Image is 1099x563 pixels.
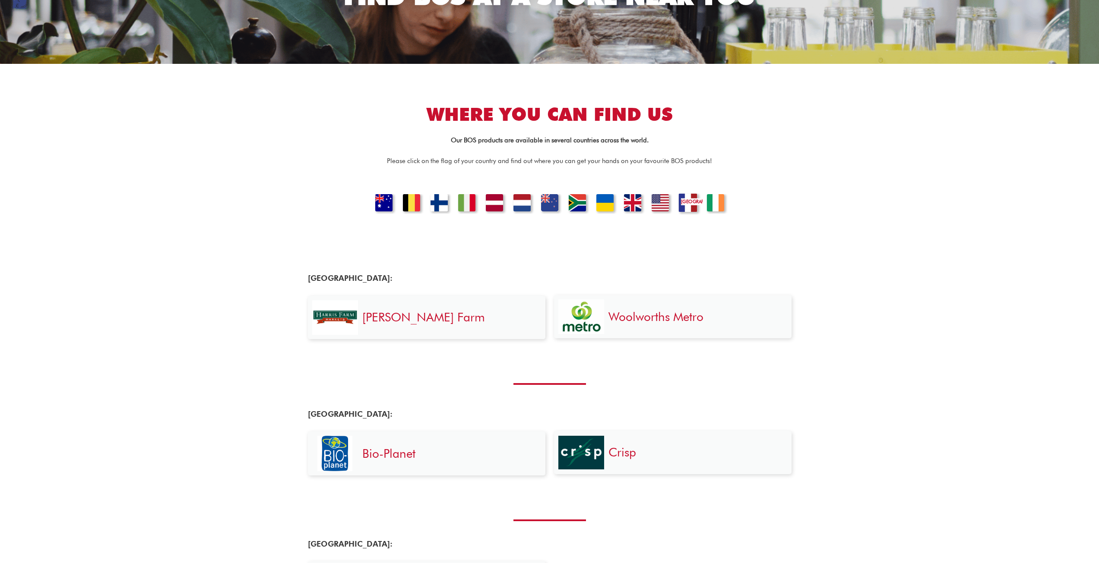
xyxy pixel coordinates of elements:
[308,156,792,167] p: Please click on the flag of your country and find out where you can get your hands on your favour...
[308,274,545,283] h4: [GEOGRAPHIC_DATA]:
[591,194,619,214] a: UKRAINE
[673,193,702,214] a: FRANCE
[425,194,453,214] a: FINLAND
[564,194,591,214] a: SOUTH AFRICA
[608,309,703,324] a: Woolworths Metro
[308,409,545,419] h4: [GEOGRAPHIC_DATA]:
[362,310,485,324] a: [PERSON_NAME] Farm
[536,194,564,214] a: NEW ZEALAND
[508,194,536,214] a: NETHERLANDS
[308,539,545,549] h4: [GEOGRAPHIC_DATA]:
[453,194,481,214] a: ITALY
[308,103,792,126] h2: Where you can find us
[370,194,398,214] a: Australia
[362,446,415,461] a: Bio-Planet
[702,194,729,214] a: IRELAND
[451,136,649,144] strong: Our BOS products are available in several countries across the world.
[619,194,646,214] a: UNITED KINGDOM
[481,194,508,214] a: LATIVIA
[398,194,425,214] a: Belgium
[608,445,636,459] a: Crisp
[646,194,674,214] a: UNITED STATES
